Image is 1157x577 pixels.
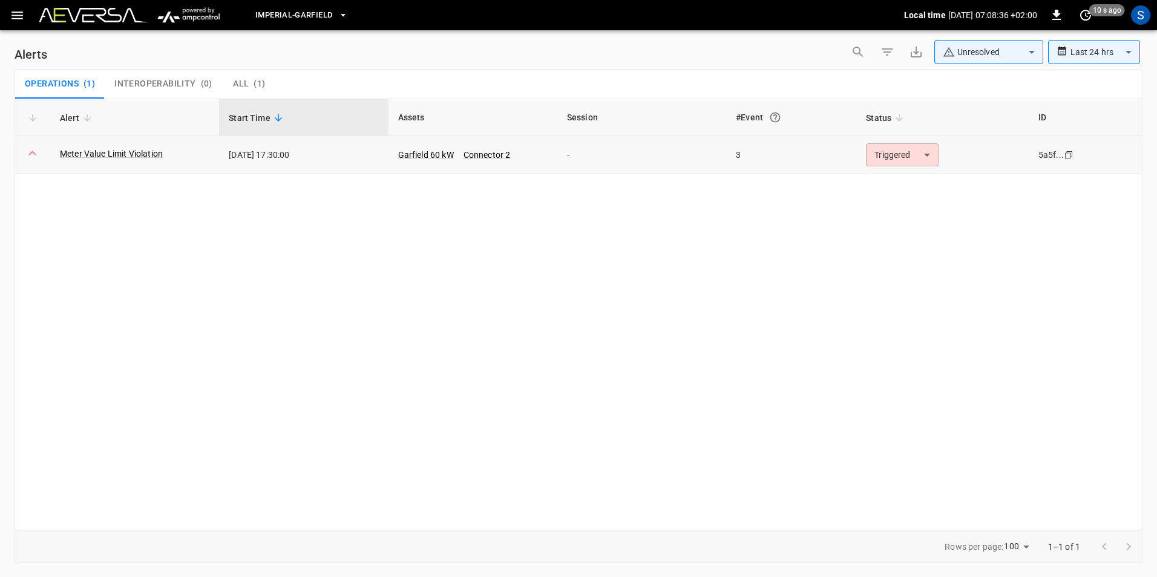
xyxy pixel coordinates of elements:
span: Imperial-Garfield [255,8,332,22]
span: ( 1 ) [84,79,95,90]
img: ampcontrol.io logo [153,4,224,27]
a: Meter Value Limit Violation [60,148,163,160]
span: Status [866,111,907,125]
div: profile-icon [1131,5,1150,25]
span: Start Time [229,111,286,125]
span: ( 0 ) [201,79,212,90]
button: Imperial-Garfield [251,4,353,27]
span: All [233,79,249,90]
a: Garfield 60 kW [398,150,454,160]
button: set refresh interval [1076,5,1095,25]
div: Triggered [866,143,939,166]
td: [DATE] 17:30:00 [219,136,388,174]
span: Interoperability [114,79,195,90]
th: Assets [388,99,557,136]
td: - [557,136,726,174]
div: 100 [1004,538,1033,555]
button: An event is a single occurrence of an issue. An alert groups related events for the same asset, m... [764,106,786,128]
p: [DATE] 07:08:36 +02:00 [948,9,1037,21]
span: Operations [25,79,79,90]
span: 10 s ago [1089,4,1125,16]
p: Local time [904,9,946,21]
h6: Alerts [15,45,47,64]
div: copy [1063,148,1075,161]
td: 3 [726,136,856,174]
a: Connector 2 [464,150,511,160]
th: Session [557,99,726,136]
span: Alert [60,111,95,125]
div: #Event [736,106,847,128]
span: ( 1 ) [254,79,265,90]
div: 5a5f... [1038,149,1064,161]
div: Last 24 hrs [1070,41,1140,64]
p: Rows per page: [945,541,1003,553]
img: Customer Logo [39,8,148,22]
div: Unresolved [943,46,1024,59]
p: 1–1 of 1 [1048,541,1080,553]
th: ID [1029,99,1142,136]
